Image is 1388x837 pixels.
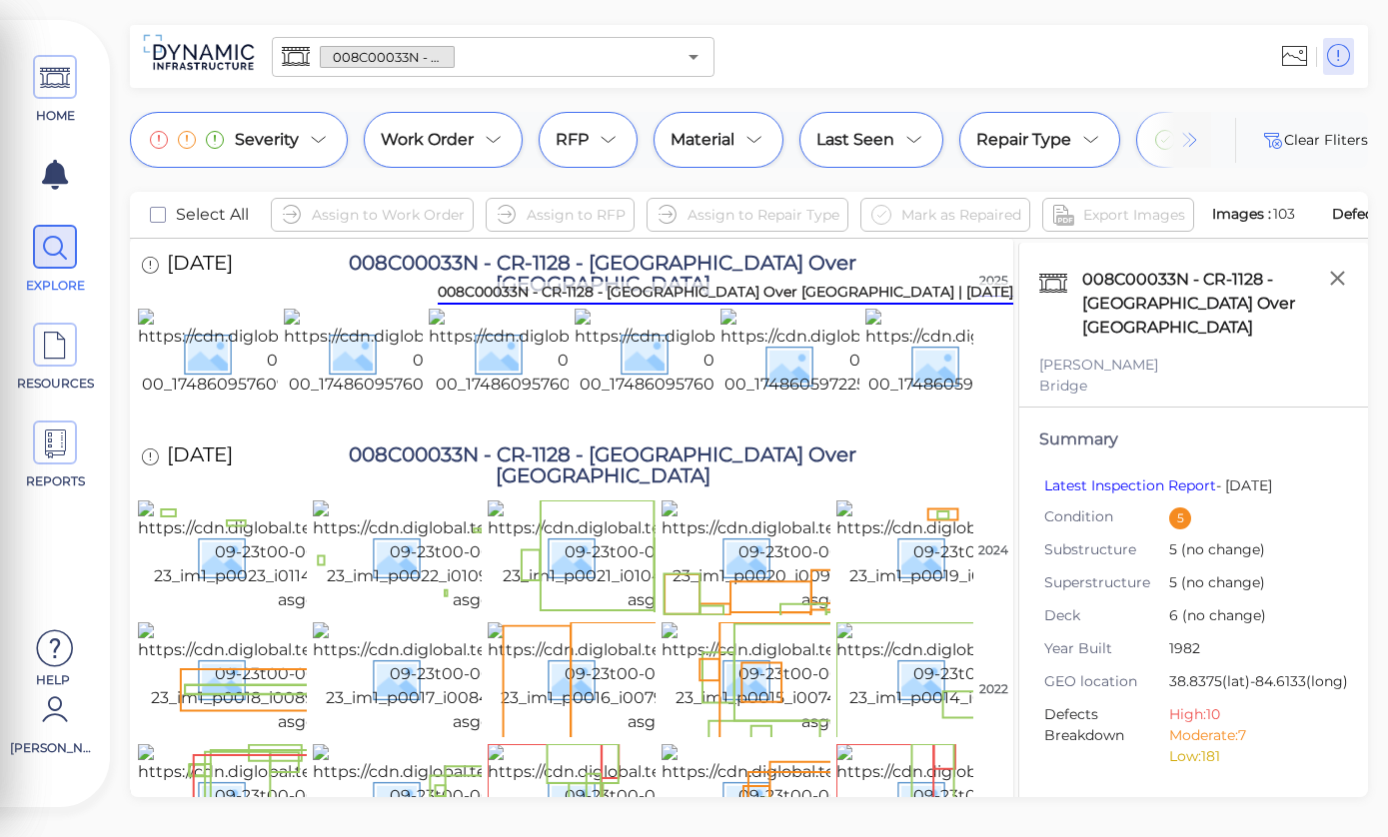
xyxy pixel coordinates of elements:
[1169,671,1348,694] span: 38.8375 (lat) -84.6133 (long)
[1273,205,1295,223] span: 103
[488,622,853,734] img: https://cdn.diglobal.tech/width210/1484/2024-09-23t00-00-00_2024-09-23_im1_p0016_i0079_image_inde...
[973,541,1013,559] div: 2024
[13,472,98,490] span: REPORTS
[10,671,95,687] span: Help
[1178,606,1266,624] span: (no change)
[973,272,1013,290] div: 2025
[13,375,98,393] span: RESOURCES
[10,739,95,757] span: [PERSON_NAME]
[312,203,465,227] span: Assign to Work Order
[1044,539,1169,560] span: Substructure
[556,128,589,152] span: RFP
[1260,128,1368,152] button: Clear Fliters
[1044,704,1169,767] span: Defects Breakdown
[973,680,1013,698] div: 2022
[233,444,962,486] span: 008C00033N - CR-1128 - [GEOGRAPHIC_DATA] Over [GEOGRAPHIC_DATA]
[527,203,626,227] span: Assign to RFP
[688,203,839,227] span: Assign to Repair Type
[976,128,1071,152] span: Repair Type
[167,444,233,486] span: [DATE]
[1044,638,1169,659] span: Year Built
[1169,539,1333,562] span: 5
[662,622,1027,734] img: https://cdn.diglobal.tech/width210/1484/2024-09-23t00-00-00_2024-09-23_im1_p0015_i0074_image_inde...
[321,48,454,67] span: 008C00033N - CR-1128 - [GEOGRAPHIC_DATA] Over [GEOGRAPHIC_DATA]
[860,198,1030,232] button: Mark as Repaired
[1210,205,1273,223] span: Images :
[1303,747,1373,822] iframe: Chat
[176,203,249,227] span: Select All
[1169,704,1333,725] li: High: 10
[575,309,938,397] img: https://cdn.diglobal.tech/width210/1484/2025-01-02t00-00-00_1748609576079_picture3.jpg?asgd=1484
[1169,605,1333,628] span: 6
[313,622,679,734] img: https://cdn.diglobal.tech/width210/1484/2024-09-23t00-00-00_2024-09-23_im1_p0017_i0084_image_inde...
[381,128,474,152] span: Work Order
[836,622,1202,734] img: https://cdn.diglobal.tech/width210/1484/2024-09-23t00-00-00_2024-09-23_im1_p0014_i0069_image_inde...
[1178,128,1202,152] img: container_overflow_arrow_end
[816,128,894,152] span: Last Seen
[1044,506,1169,527] span: Condition
[167,253,233,295] span: [DATE]
[284,309,648,397] img: https://cdn.diglobal.tech/width210/1484/2025-01-02t00-00-00_1748609576087_picture5.jpg?asgd=1484
[486,198,635,232] button: Assign to RFP
[1083,203,1185,227] span: Export Images
[138,500,504,612] img: https://cdn.diglobal.tech/width210/1484/2024-09-23t00-00-00_2024-09-23_im1_p0023_i0114_image_inde...
[836,500,1202,612] img: https://cdn.diglobal.tech/width210/1484/2024-09-23t00-00-00_2024-09-23_im1_p0019_i0094_image_inde...
[1044,572,1169,593] span: Superstructure
[10,323,100,393] a: RESOURCES
[10,55,100,125] a: HOME
[1039,355,1348,376] div: [PERSON_NAME]
[235,128,299,152] span: Severity
[1042,198,1194,232] button: Export Images
[1177,540,1265,558] span: (no change)
[233,253,962,295] span: 008C00033N - CR-1128 - [GEOGRAPHIC_DATA] Over [GEOGRAPHIC_DATA]
[865,309,1229,420] img: https://cdn.diglobal.tech/width210/1484/2025-01-02t00-00-00_1748605972242_thumbnail_picture2.jpg?...
[1169,572,1333,595] span: 5
[1169,638,1333,661] span: 1982
[720,309,1084,420] img: https://cdn.diglobal.tech/width210/1484/2025-01-02t00-00-00_1748605972257_thumbnail_picture5.jpg?...
[488,500,853,612] img: https://cdn.diglobal.tech/width210/1484/2024-09-23t00-00-00_2024-09-23_im1_p0021_i0104_image_inde...
[1044,671,1169,692] span: GEO location
[1137,112,1212,168] img: small_overflow_gradient_end
[1169,507,1191,529] div: 5
[1169,746,1333,767] li: Low: 181
[662,500,1027,612] img: https://cdn.diglobal.tech/width210/1484/2024-09-23t00-00-00_2024-09-23_im1_p0020_i0099_image_inde...
[138,622,504,734] img: https://cdn.diglobal.tech/width210/1484/2024-09-23t00-00-00_2024-09-23_im1_p0018_i0089_image_inde...
[10,420,100,490] a: REPORTS
[1039,427,1348,451] div: Summary
[1169,725,1333,746] li: Moderate: 7
[1039,376,1348,397] div: Bridge
[271,198,474,232] button: Assign to Work Order
[901,203,1021,227] span: Mark as Repaired
[671,128,734,152] span: Material
[13,277,98,295] span: EXPLORE
[647,198,848,232] button: Assign to Repair Type
[1044,476,1272,494] span: - [DATE]
[10,225,100,295] a: EXPLORE
[1177,573,1265,591] span: (no change)
[138,309,502,397] img: https://cdn.diglobal.tech/width210/1484/2025-01-02t00-00-00_1748609576094_picture4.jpg?asgd=1484
[429,309,792,397] img: https://cdn.diglobal.tech/width210/1484/2025-01-02t00-00-00_1748609576085_picture1.jpg?asgd=1484
[313,500,679,612] img: https://cdn.diglobal.tech/width210/1484/2024-09-23t00-00-00_2024-09-23_im1_p0022_i0109_image_inde...
[13,107,98,125] span: HOME
[1077,263,1348,345] div: 008C00033N - CR-1128 - [GEOGRAPHIC_DATA] Over [GEOGRAPHIC_DATA]
[1044,476,1216,494] a: Latest Inspection Report
[680,43,707,71] button: Open
[1044,605,1169,626] span: Deck
[438,282,1013,305] div: 008C00033N - CR-1128 - [GEOGRAPHIC_DATA] Over [GEOGRAPHIC_DATA] | [DATE]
